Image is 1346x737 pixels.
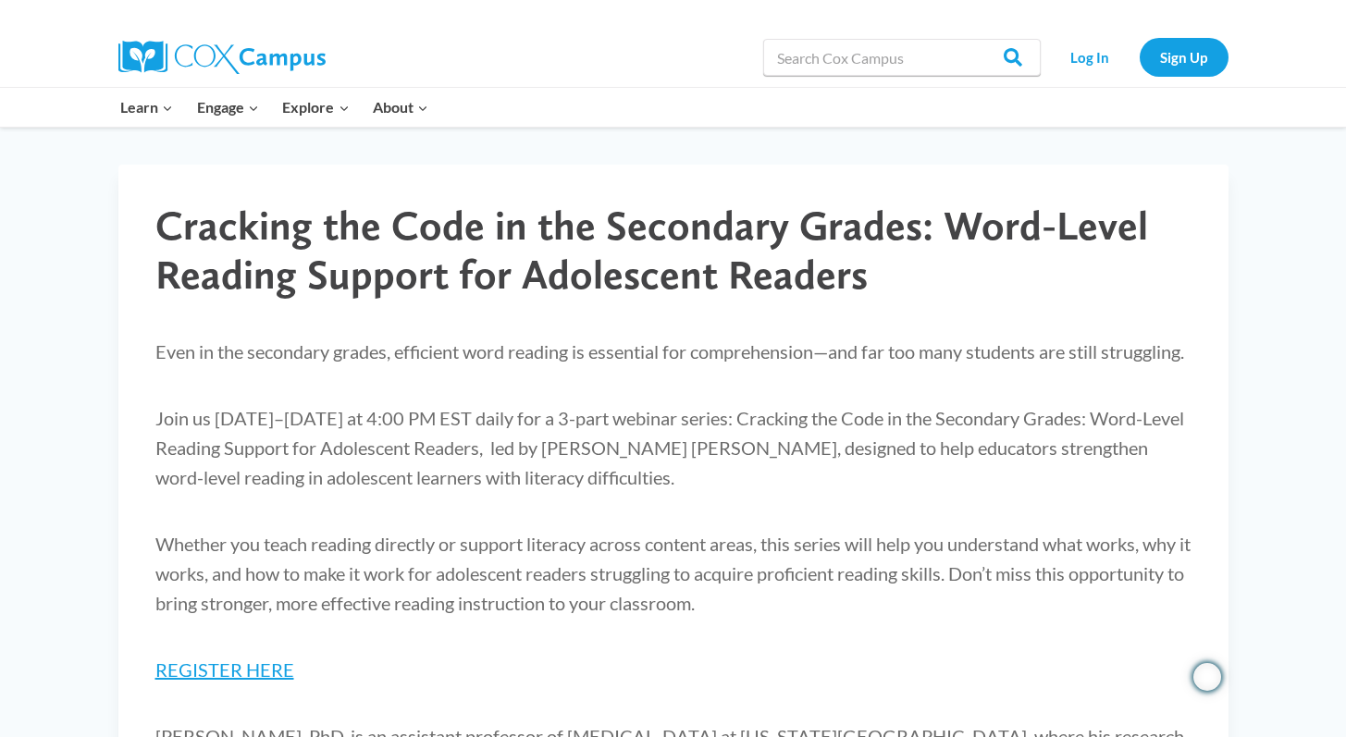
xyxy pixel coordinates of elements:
[155,658,294,681] a: REGISTER HERE
[1050,38,1130,76] a: Log In
[361,88,440,127] button: Child menu of About
[185,88,271,127] button: Child menu of Engage
[763,39,1041,76] input: Search Cox Campus
[155,337,1192,366] p: Even in the secondary grades, efficient word reading is essential for comprehension—and far too m...
[271,88,362,127] button: Child menu of Explore
[1050,38,1229,76] nav: Secondary Navigation
[1140,38,1229,76] a: Sign Up
[109,88,186,127] button: Child menu of Learn
[118,41,326,74] img: Cox Campus
[155,202,1192,300] h1: Cracking the Code in the Secondary Grades: Word-Level Reading Support for Adolescent Readers
[155,529,1192,618] p: Whether you teach reading directly or support literacy across content areas, this series will hel...
[155,403,1192,492] p: Join us [DATE]–[DATE] at 4:00 PM EST daily for a 3-part webinar series: Cracking the Code in the ...
[109,88,440,127] nav: Primary Navigation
